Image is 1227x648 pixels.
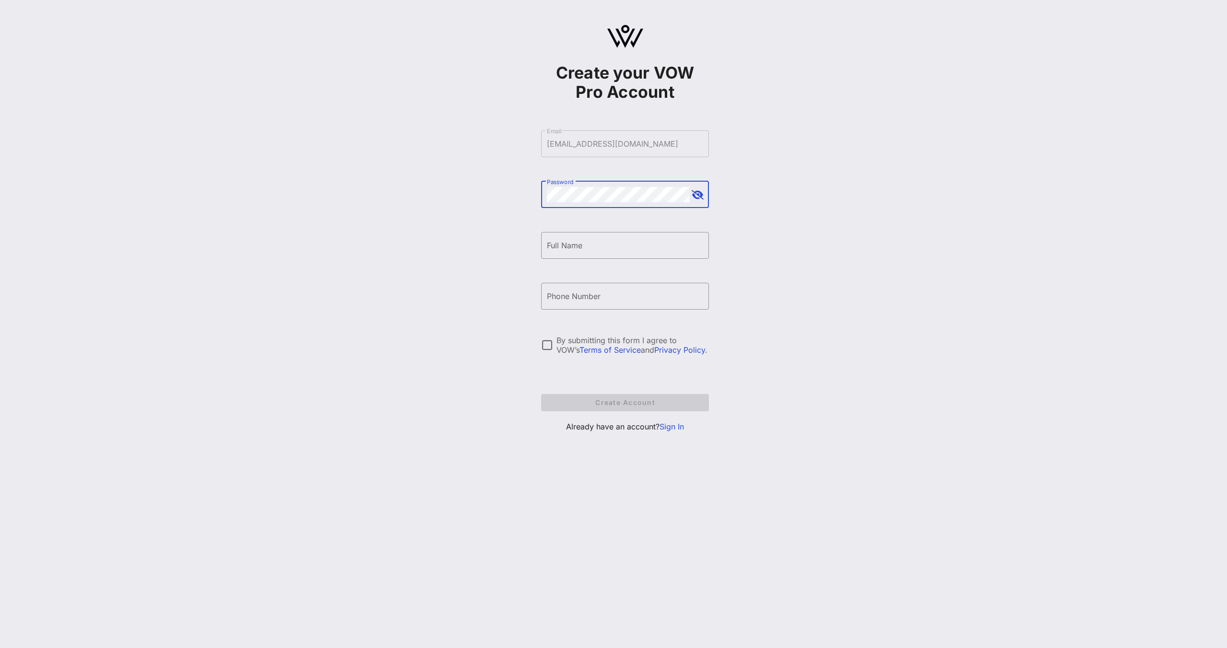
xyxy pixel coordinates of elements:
[660,422,684,431] a: Sign In
[607,25,643,48] img: logo.svg
[541,421,709,432] p: Already have an account?
[541,63,709,102] h1: Create your VOW Pro Account
[692,190,704,200] button: append icon
[556,336,709,355] div: By submitting this form I agree to VOW’s and .
[547,178,574,185] label: Password
[579,345,641,355] a: Terms of Service
[654,345,705,355] a: Privacy Policy
[547,127,562,135] label: Email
